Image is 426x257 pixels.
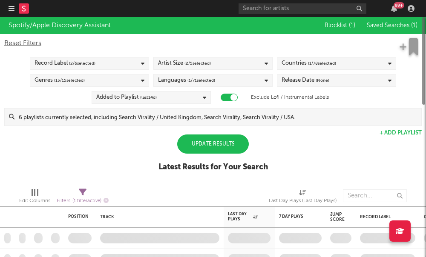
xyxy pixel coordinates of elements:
div: Genres [35,75,85,86]
span: ( 2 / 5 selected) [184,58,211,69]
div: Release Date [282,75,329,86]
div: Languages [158,75,215,86]
span: ( 1 / 71 selected) [187,75,215,86]
span: Blocklist [325,23,355,29]
div: Last Day Plays (Last Day Plays) [269,196,337,206]
button: 99+ [391,5,397,12]
span: ( 13 / 15 selected) [54,75,85,86]
span: ( 2 / 6 selected) [69,58,95,69]
div: Spotify/Apple Discovery Assistant [9,20,111,31]
span: ( 1 / 78 selected) [308,58,336,69]
div: Reset Filters [4,38,422,49]
button: + Add Playlist [380,130,422,136]
div: Edit Columns [19,196,50,206]
input: Search for artists [239,3,366,14]
input: 6 playlists currently selected, including Search Virality / United Kingdom, Search Virality, Sear... [14,109,421,126]
span: ( 1 filter active) [72,199,101,203]
div: Position [68,214,89,219]
div: 7 Day Plays [279,214,309,219]
input: Search... [343,189,407,202]
span: ( 1 ) [411,23,417,29]
div: Last Day Plays (Last Day Plays) [269,185,337,210]
div: Track [100,214,215,220]
div: Artist Size [158,58,211,69]
div: Latest Results for Your Search [158,162,268,172]
div: Filters [57,196,109,206]
div: Filters(1 filter active) [57,185,109,210]
div: Countries [282,58,336,69]
button: Saved Searches (1) [364,22,417,29]
span: Saved Searches [367,23,417,29]
div: Last Day Plays [228,211,258,222]
div: Record Label [360,214,411,220]
div: Jump Score [330,212,345,222]
div: Added to Playlist [96,92,157,103]
span: (None) [316,75,329,86]
label: Exclude Lofi / Instrumental Labels [251,92,329,103]
div: Record Label [35,58,95,69]
div: 99 + [394,2,404,9]
div: Update Results [177,134,249,154]
span: ( 1 ) [349,23,355,29]
div: Edit Columns [19,185,50,210]
span: (last 14 d) [140,92,157,103]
